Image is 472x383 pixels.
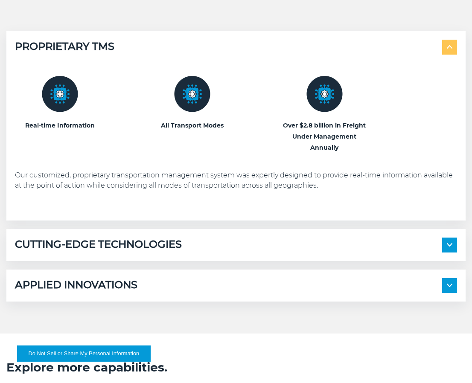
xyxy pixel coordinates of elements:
img: arrow [447,45,452,49]
h3: Over $2.8 billion in Freight Under Management Annually [280,120,369,153]
h5: CUTTING-EDGE TECHNOLOGIES [15,238,182,252]
button: Do Not Sell or Share My Personal Information [17,345,151,362]
h5: PROPRIETARY TMS [15,40,114,55]
h5: APPLIED INNOVATIONS [15,278,137,293]
h2: Explore more capabilities. [6,359,466,375]
p: Our customized, proprietary transportation management system was expertly designed to provide rea... [15,170,457,191]
img: arrow [447,284,452,287]
h3: Real-time Information [15,120,105,131]
h3: All Transport Modes [147,120,237,131]
img: arrow [447,243,452,247]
